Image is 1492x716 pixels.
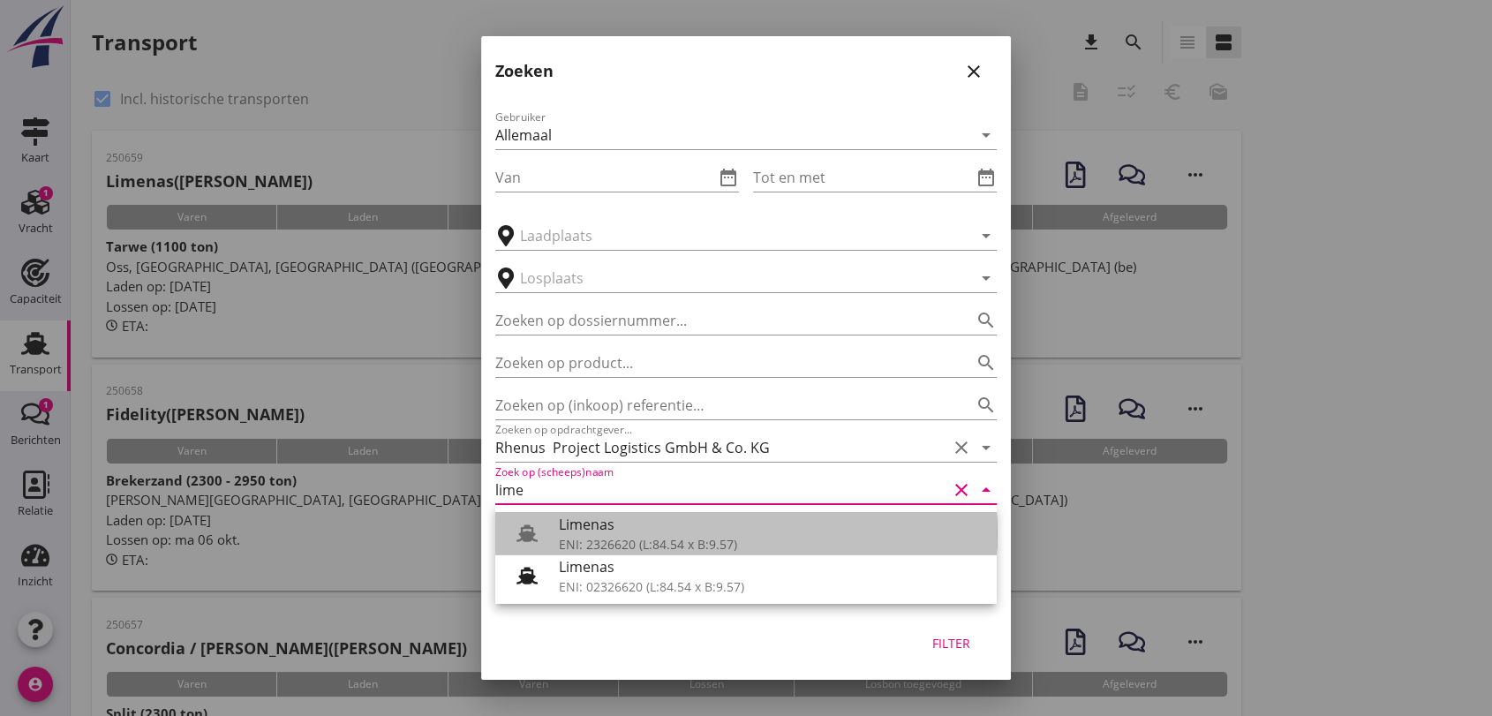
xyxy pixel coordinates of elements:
[495,433,947,462] input: Zoeken op opdrachtgever...
[495,391,947,419] input: Zoeken op (inkoop) referentie…
[559,535,983,554] div: ENI: 2326620 (L:84.54 x B:9.57)
[559,556,983,577] div: Limenas
[976,124,997,146] i: arrow_drop_down
[495,476,947,504] input: Zoek op (scheeps)naam
[495,127,552,143] div: Allemaal
[753,163,972,192] input: Tot en met
[495,59,554,83] h2: Zoeken
[976,167,997,188] i: date_range
[963,61,984,82] i: close
[976,310,997,331] i: search
[559,577,983,596] div: ENI: 02326620 (L:84.54 x B:9.57)
[976,437,997,458] i: arrow_drop_down
[976,479,997,501] i: arrow_drop_down
[976,352,997,373] i: search
[495,349,947,377] input: Zoeken op product...
[495,163,714,192] input: Van
[718,167,739,188] i: date_range
[976,395,997,416] i: search
[926,634,976,652] div: Filter
[976,268,997,289] i: arrow_drop_down
[520,264,947,292] input: Losplaats
[559,514,983,535] div: Limenas
[951,437,972,458] i: clear
[976,225,997,246] i: arrow_drop_down
[912,628,990,659] button: Filter
[495,306,947,335] input: Zoeken op dossiernummer...
[520,222,947,250] input: Laadplaats
[951,479,972,501] i: clear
